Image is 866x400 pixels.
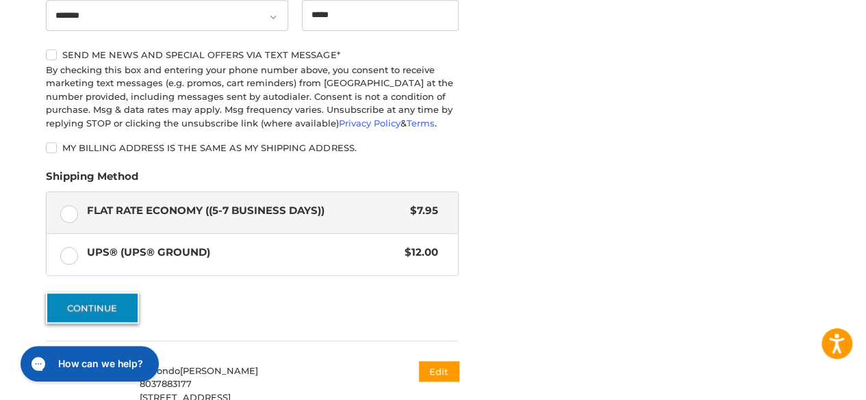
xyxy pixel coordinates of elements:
span: [PERSON_NAME] [180,365,258,376]
span: UPS® (UPS® Ground) [87,245,398,261]
button: Edit [419,361,459,381]
a: Privacy Policy [339,118,400,129]
span: Flat Rate Economy ((5-7 Business Days)) [87,203,404,219]
label: My billing address is the same as my shipping address. [46,142,459,153]
iframe: Gorgias live chat messenger [14,341,163,386]
span: $12.00 [398,245,438,261]
span: 8037883177 [140,378,192,389]
legend: Shipping Method [46,169,138,191]
button: Continue [46,292,139,323]
a: Terms [407,118,435,129]
div: By checking this box and entering your phone number above, you consent to receive marketing text ... [46,64,459,131]
span: $7.95 [403,203,438,219]
label: Send me news and special offers via text message* [46,49,459,60]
